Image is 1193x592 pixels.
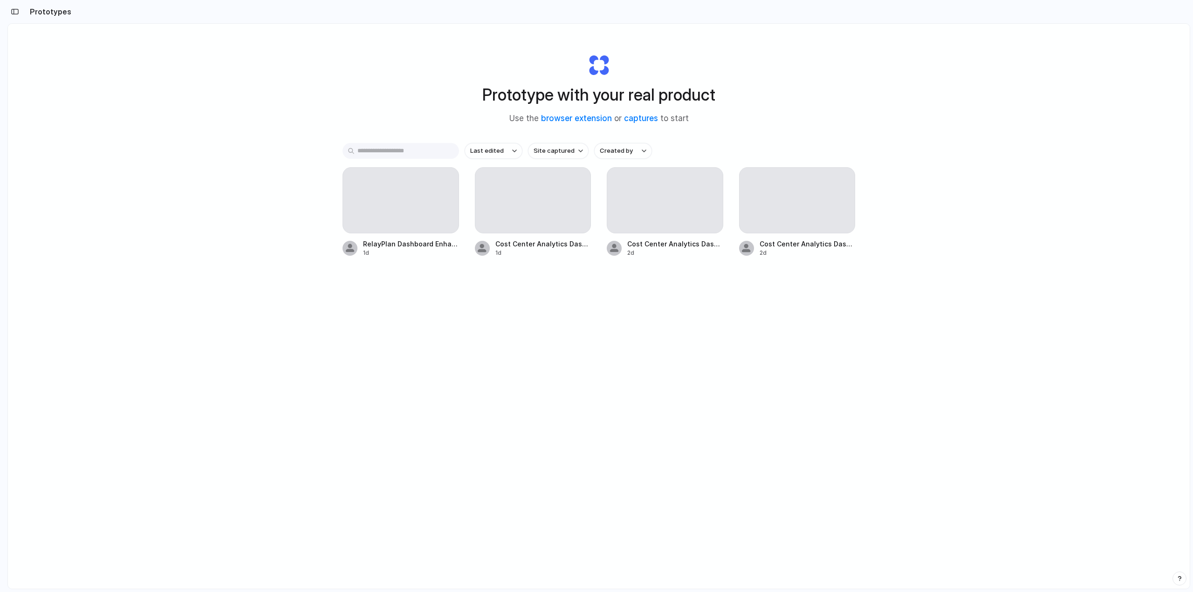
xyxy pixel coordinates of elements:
[470,146,504,156] span: Last edited
[363,239,459,249] span: RelayPlan Dashboard Enhancements
[760,249,856,257] div: 2d
[26,6,71,17] h2: Prototypes
[541,114,612,123] a: browser extension
[739,167,856,257] a: Cost Center Analytics Dashboard2d
[594,143,652,159] button: Created by
[465,143,522,159] button: Last edited
[534,146,575,156] span: Site captured
[482,82,715,107] h1: Prototype with your real product
[343,167,459,257] a: RelayPlan Dashboard Enhancements1d
[627,249,723,257] div: 2d
[624,114,658,123] a: captures
[509,113,689,125] span: Use the or to start
[495,249,591,257] div: 1d
[600,146,633,156] span: Created by
[495,239,591,249] span: Cost Center Analytics Dashboard
[760,239,856,249] span: Cost Center Analytics Dashboard
[363,249,459,257] div: 1d
[627,239,723,249] span: Cost Center Analytics Dashboard
[528,143,589,159] button: Site captured
[475,167,591,257] a: Cost Center Analytics Dashboard1d
[607,167,723,257] a: Cost Center Analytics Dashboard2d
